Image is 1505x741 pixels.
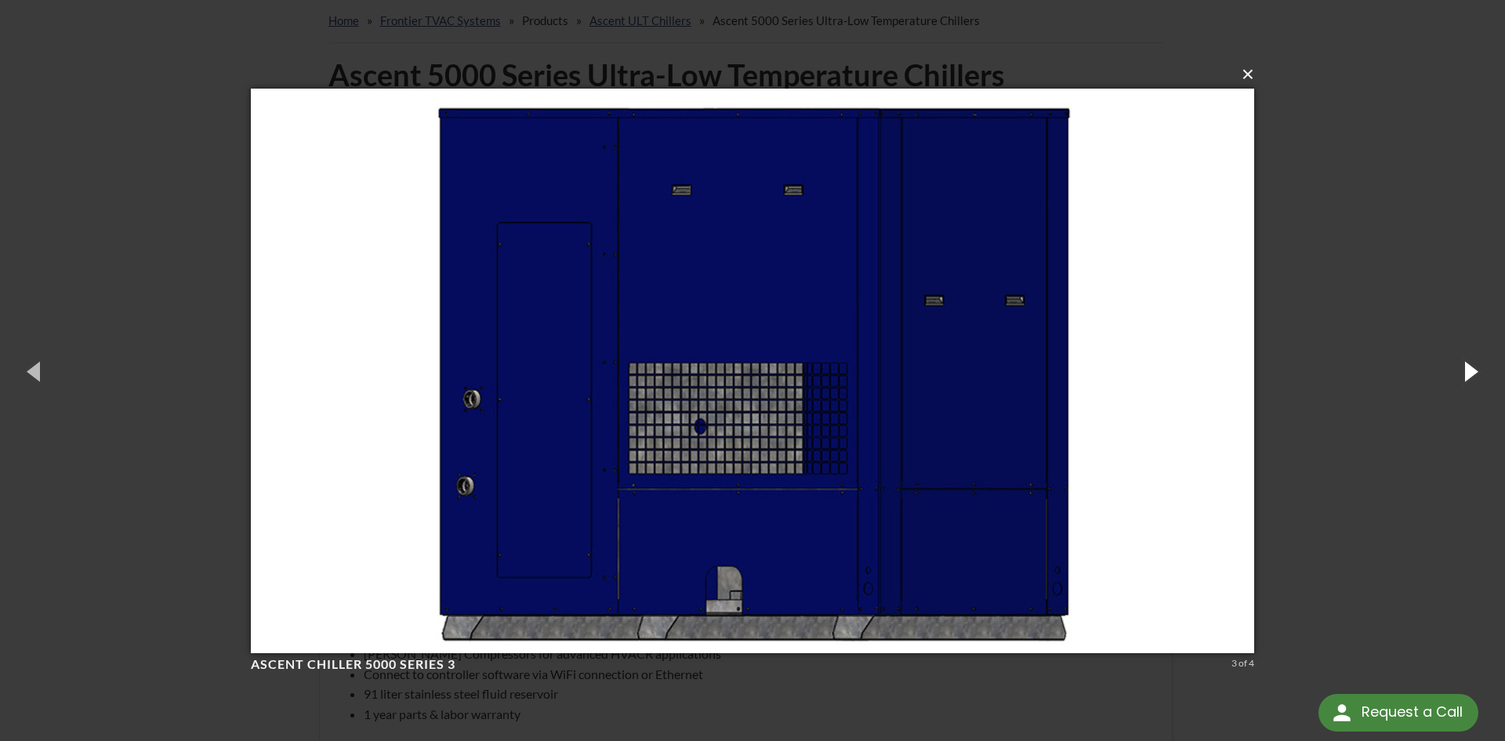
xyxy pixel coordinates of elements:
div: Request a Call [1362,694,1463,730]
button: Next (Right arrow key) [1434,328,1505,414]
div: Request a Call [1318,694,1478,732]
h4: Ascent Chiller 5000 Series 3 [251,656,1226,673]
div: 3 of 4 [1231,656,1254,670]
img: round button [1329,700,1354,725]
button: × [256,57,1259,92]
img: Ascent Chiller 5000 Series 3 [251,57,1254,685]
